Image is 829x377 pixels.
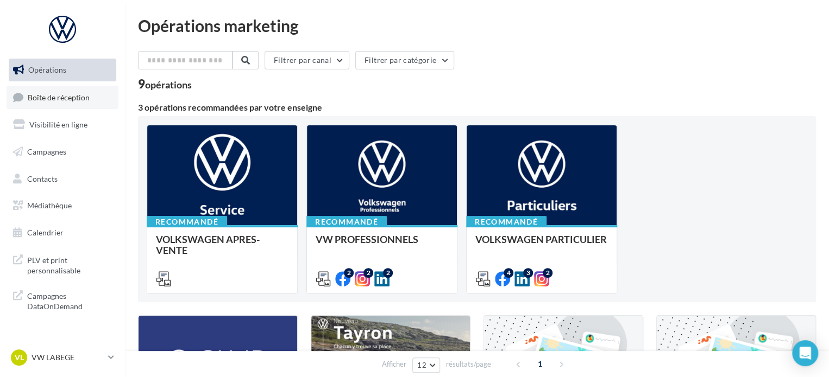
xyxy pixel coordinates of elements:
[145,80,192,90] div: opérations
[27,228,64,237] span: Calendrier
[265,51,349,69] button: Filtrer par canal
[523,268,533,278] div: 3
[138,17,816,34] div: Opérations marketing
[383,268,393,278] div: 2
[446,359,491,369] span: résultats/page
[417,361,426,369] span: 12
[344,268,354,278] div: 2
[27,174,58,183] span: Contacts
[7,284,118,316] a: Campagnes DataOnDemand
[306,216,387,228] div: Recommandé
[355,51,454,69] button: Filtrer par catégorie
[382,359,406,369] span: Afficher
[7,86,118,109] a: Boîte de réception
[363,268,373,278] div: 2
[27,147,66,156] span: Campagnes
[504,268,513,278] div: 4
[28,92,90,101] span: Boîte de réception
[138,103,816,112] div: 3 opérations recommandées par votre enseigne
[792,340,818,366] div: Open Intercom Messenger
[156,233,260,256] span: VOLKSWAGEN APRES-VENTE
[7,221,118,244] a: Calendrier
[27,253,112,276] span: PLV et print personnalisable
[7,248,118,280] a: PLV et print personnalisable
[7,113,118,136] a: Visibilité en ligne
[475,233,607,245] span: VOLKSWAGEN PARTICULIER
[7,59,118,81] a: Opérations
[9,347,116,368] a: VL VW LABEGE
[147,216,227,228] div: Recommandé
[543,268,552,278] div: 2
[29,120,87,129] span: Visibilité en ligne
[138,78,192,90] div: 9
[7,194,118,217] a: Médiathèque
[28,65,66,74] span: Opérations
[27,289,112,312] span: Campagnes DataOnDemand
[412,357,440,373] button: 12
[15,352,24,363] span: VL
[7,140,118,163] a: Campagnes
[7,168,118,190] a: Contacts
[27,201,72,210] span: Médiathèque
[316,233,418,245] span: VW PROFESSIONNELS
[32,352,104,363] p: VW LABEGE
[466,216,547,228] div: Recommandé
[531,355,549,373] span: 1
